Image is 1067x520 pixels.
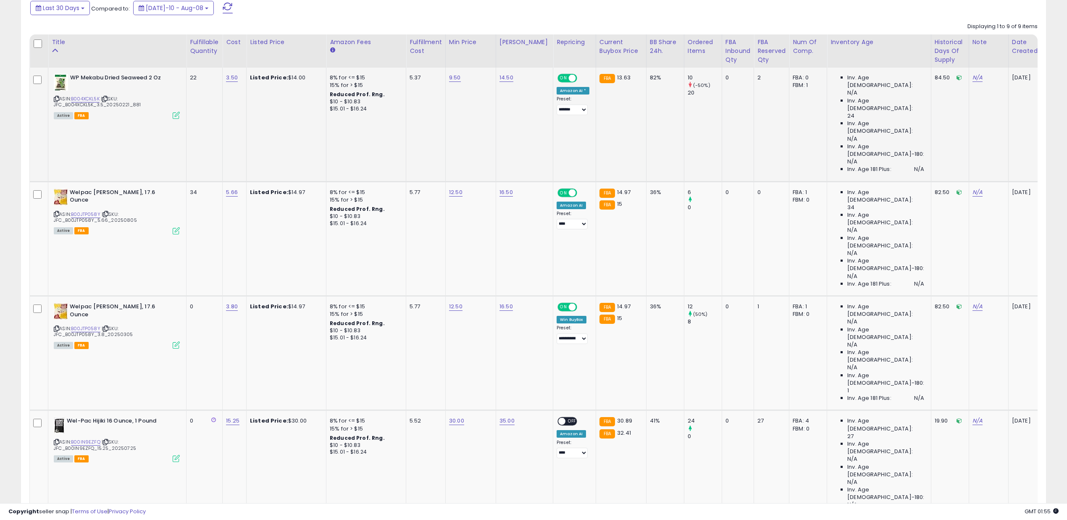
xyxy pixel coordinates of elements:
div: [DATE] [1012,303,1046,310]
div: Cost [226,38,243,47]
span: | SKU: JFC_B00JTP058Y_3.8_20250305 [54,325,133,338]
small: FBA [599,74,615,83]
a: 16.50 [499,302,513,311]
span: 34 [847,204,854,211]
div: Fulfillable Quantity [190,38,219,55]
div: 36% [650,303,678,310]
span: Inv. Age [DEMOGRAPHIC_DATA]: [847,234,924,249]
a: 3.50 [226,74,238,82]
div: FBM: 0 [793,425,820,433]
div: Amazon AI [557,202,586,209]
a: 30.00 [449,417,464,425]
div: 0 [725,189,748,196]
div: $15.01 - $16.24 [330,334,399,341]
div: 41% [650,417,678,425]
span: | SKU: JFC_B00JTP058Y_5.66_20250805 [54,211,137,223]
div: FBA: 1 [793,189,820,196]
span: All listings currently available for purchase on Amazon [54,112,73,119]
div: FBA: 4 [793,417,820,425]
div: 36% [650,189,678,196]
div: 0 [757,189,783,196]
span: 14.97 [617,188,631,196]
div: 8 [688,318,722,326]
a: 3.80 [226,302,238,311]
a: 15.25 [226,417,239,425]
b: Listed Price: [250,417,288,425]
span: Inv. Age [DEMOGRAPHIC_DATA]-180: [847,257,924,272]
span: All listings currently available for purchase on Amazon [54,342,73,349]
div: 5.52 [410,417,439,425]
span: All listings currently available for purchase on Amazon [54,227,73,234]
span: 32.41 [617,429,631,437]
span: Inv. Age [DEMOGRAPHIC_DATA]: [847,74,924,89]
span: Inv. Age [DEMOGRAPHIC_DATA]: [847,349,924,364]
div: Num of Comp. [793,38,823,55]
span: Inv. Age 181 Plus: [847,280,891,288]
div: Inventory Age [830,38,927,47]
a: N/A [972,188,983,197]
span: 2025-09-8 01:55 GMT [1025,507,1059,515]
div: $10 - $10.83 [330,213,399,220]
span: ON [558,75,569,82]
div: 27 [757,417,783,425]
div: Amazon AI * [557,87,589,95]
small: FBA [599,429,615,439]
span: FBA [74,342,89,349]
a: 16.50 [499,188,513,197]
a: Terms of Use [72,507,108,515]
small: (50%) [693,311,708,318]
span: | SKU: JFC_B00IN9EZFQ_15.25_20250725 [54,439,136,451]
div: $10 - $10.83 [330,98,399,105]
span: 30.89 [617,417,632,425]
small: FBA [599,189,615,198]
span: ON [558,189,569,196]
small: FBA [599,200,615,210]
span: Compared to: [91,5,130,13]
a: 12.50 [449,302,463,311]
span: N/A [847,89,857,97]
span: N/A [847,135,857,143]
div: 5.77 [410,303,439,310]
a: 12.50 [449,188,463,197]
div: Win BuyBox [557,316,586,323]
div: Repricing [557,38,592,47]
span: OFF [576,304,589,311]
span: All listings currently available for purchase on Amazon [54,455,73,462]
small: (-50%) [693,82,710,89]
span: N/A [847,158,857,165]
div: $14.97 [250,189,320,196]
div: 5.77 [410,189,439,196]
span: N/A [914,165,924,173]
div: 15% for > $15 [330,81,399,89]
div: 15% for > $15 [330,310,399,318]
div: 8% for <= $15 [330,417,399,425]
div: Displaying 1 to 9 of 9 items [967,23,1038,31]
span: Inv. Age [DEMOGRAPHIC_DATA]: [847,303,924,318]
div: Ordered Items [688,38,718,55]
div: Title [52,38,183,47]
span: Inv. Age [DEMOGRAPHIC_DATA]: [847,417,924,432]
div: 24 [688,417,722,425]
b: Reduced Prof. Rng. [330,205,385,213]
b: Welpac [PERSON_NAME], 17.6 Ounce [70,189,172,206]
div: FBM: 0 [793,196,820,204]
div: 8% for <= $15 [330,189,399,196]
a: Privacy Policy [109,507,146,515]
div: Current Buybox Price [599,38,643,55]
div: 10 [688,74,722,81]
b: Listed Price: [250,188,288,196]
div: [DATE] [1012,417,1046,425]
b: Wel-Pac Hijiki 16 Ounce, 1 Pound [67,417,169,427]
b: WP Mekabu Dried Seaweed 2 Oz [70,74,172,84]
span: 15 [617,200,622,208]
div: 0 [725,303,748,310]
span: 14.97 [617,302,631,310]
span: N/A [847,318,857,326]
div: 84.50 [935,74,962,81]
strong: Copyright [8,507,39,515]
span: ON [558,304,569,311]
div: 1 [757,303,783,310]
b: Reduced Prof. Rng. [330,320,385,327]
span: Inv. Age [DEMOGRAPHIC_DATA]: [847,326,924,341]
a: B00IN9EZFQ [71,439,100,446]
